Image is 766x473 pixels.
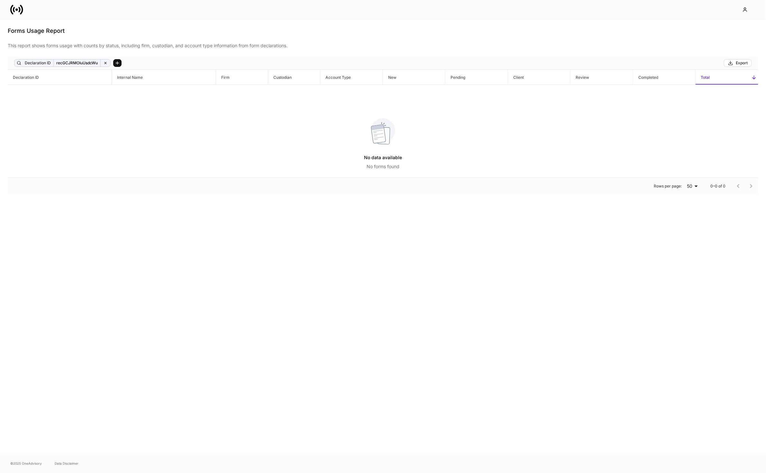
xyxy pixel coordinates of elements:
p: Rows per page: [654,184,682,189]
span: Custodian [268,70,320,85]
span: Firm [216,70,268,85]
div: Export [728,60,748,66]
div: 50 [684,183,700,189]
h6: New [383,74,397,80]
span: Declaration ID [8,70,112,85]
h6: Client [508,74,524,80]
p: No forms found [367,163,399,170]
span: Client [508,70,570,85]
span: Total [696,70,758,85]
p: This report shows forms usage with counts by status, including firm, custodian, and account type ... [8,42,758,49]
p: 0–0 of 0 [710,184,725,189]
h6: Review [570,74,589,80]
h6: Pending [445,74,465,80]
span: Internal Name [112,70,216,85]
h5: No data available [364,152,402,163]
span: © 2025 OneAdvisory [10,461,42,466]
h6: Account Type [320,74,351,80]
span: Review [570,70,633,85]
h6: Completed [633,74,658,80]
h6: Internal Name [112,74,143,80]
a: Data Disclaimer [55,461,78,466]
h4: Forms Usage Report [8,27,758,35]
button: Export [724,59,752,67]
span: New [383,70,445,85]
p: recGCJRMOIuUsdcWu [56,60,98,66]
h6: Declaration ID [8,74,39,80]
p: Declaration ID [25,60,51,66]
h6: Firm [216,74,230,80]
span: Completed [633,70,696,85]
span: Pending [445,70,508,85]
h6: Total [696,74,710,80]
h6: Custodian [268,74,292,80]
span: Account Type [320,70,383,85]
